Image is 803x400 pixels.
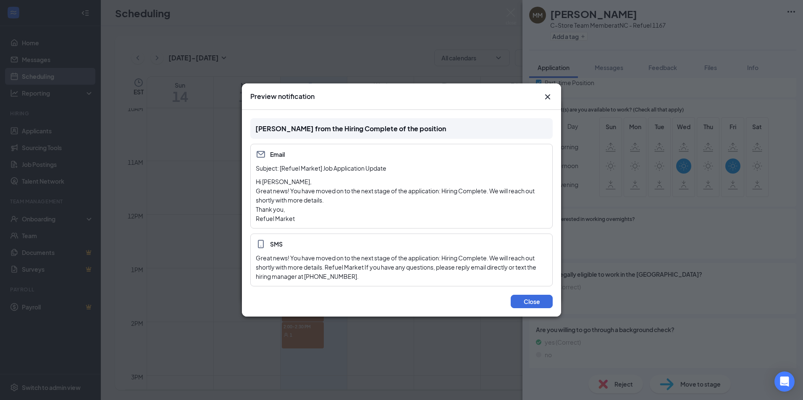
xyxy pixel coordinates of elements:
[270,150,285,159] span: Email
[255,124,446,133] span: [PERSON_NAME] from the Hiring Complete of the position
[250,92,315,101] h3: Preview notification
[256,253,547,281] div: Great news! You have moved on to the next stage of the application: Hiring Complete. We will reac...
[256,177,547,186] p: Hi [PERSON_NAME],
[270,239,283,249] span: SMS
[774,371,795,392] div: Open Intercom Messenger
[543,92,553,102] svg: Cross
[256,239,266,249] svg: MobileSms
[256,205,547,214] p: Thank you,
[256,164,386,172] span: Subject: [Refuel Market] Job Application Update
[543,92,553,102] button: Close
[511,295,553,308] button: Close
[256,186,547,205] p: Great news! You have moved on to the next stage of the application: Hiring Complete. We will reac...
[256,149,266,159] svg: Email
[256,214,547,223] p: Refuel Market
